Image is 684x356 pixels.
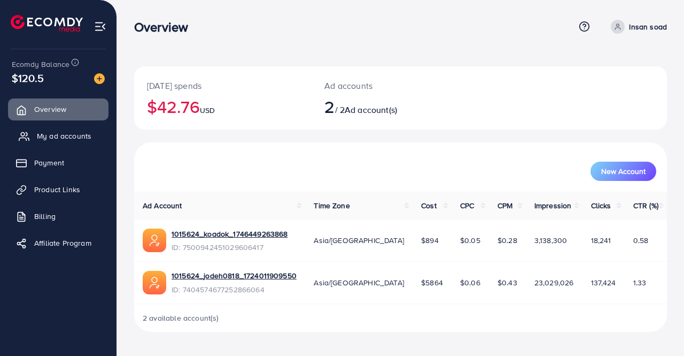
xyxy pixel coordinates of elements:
[633,277,647,288] span: 1.33
[639,308,676,348] iframe: Chat
[34,184,80,195] span: Product Links
[143,313,219,323] span: 2 available account(s)
[534,277,574,288] span: 23,029,026
[421,277,443,288] span: $5864
[534,235,567,246] span: 3,138,300
[200,105,215,116] span: USD
[591,235,611,246] span: 18,241
[172,229,287,239] a: 1015624_koadok_1746449263868
[8,152,108,173] a: Payment
[11,15,83,32] img: logo
[8,206,108,227] a: Billing
[601,168,646,175] span: New Account
[172,284,297,295] span: ID: 7404574677252866064
[345,104,397,116] span: Ad account(s)
[633,235,649,246] span: 0.58
[172,270,297,281] a: 1015624_jodeh0818_1724011909550
[534,200,572,211] span: Impression
[460,235,480,246] span: $0.05
[8,232,108,254] a: Affiliate Program
[314,277,404,288] span: Asia/[GEOGRAPHIC_DATA]
[324,96,432,117] h2: / 2
[8,125,108,147] a: My ad accounts
[8,179,108,200] a: Product Links
[607,20,667,34] a: Insan soad
[94,73,105,84] img: image
[143,229,166,252] img: ic-ads-acc.e4c84228.svg
[421,200,437,211] span: Cost
[12,70,44,86] span: $120.5
[34,157,64,168] span: Payment
[34,238,91,248] span: Affiliate Program
[37,131,91,141] span: My ad accounts
[147,79,299,92] p: [DATE] spends
[590,162,656,181] button: New Account
[460,200,474,211] span: CPC
[460,277,480,288] span: $0.06
[498,200,512,211] span: CPM
[172,242,287,253] span: ID: 7500942451029606417
[324,79,432,92] p: Ad accounts
[314,200,349,211] span: Time Zone
[591,277,616,288] span: 137,424
[498,235,517,246] span: $0.28
[633,200,658,211] span: CTR (%)
[8,99,108,120] a: Overview
[147,96,299,117] h2: $42.76
[143,200,182,211] span: Ad Account
[314,235,404,246] span: Asia/[GEOGRAPHIC_DATA]
[34,104,66,115] span: Overview
[134,19,197,35] h3: Overview
[324,94,335,119] span: 2
[94,20,106,33] img: menu
[143,271,166,294] img: ic-ads-acc.e4c84228.svg
[591,200,611,211] span: Clicks
[498,277,517,288] span: $0.43
[34,211,56,222] span: Billing
[629,20,667,33] p: Insan soad
[421,235,439,246] span: $894
[12,59,69,70] span: Ecomdy Balance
